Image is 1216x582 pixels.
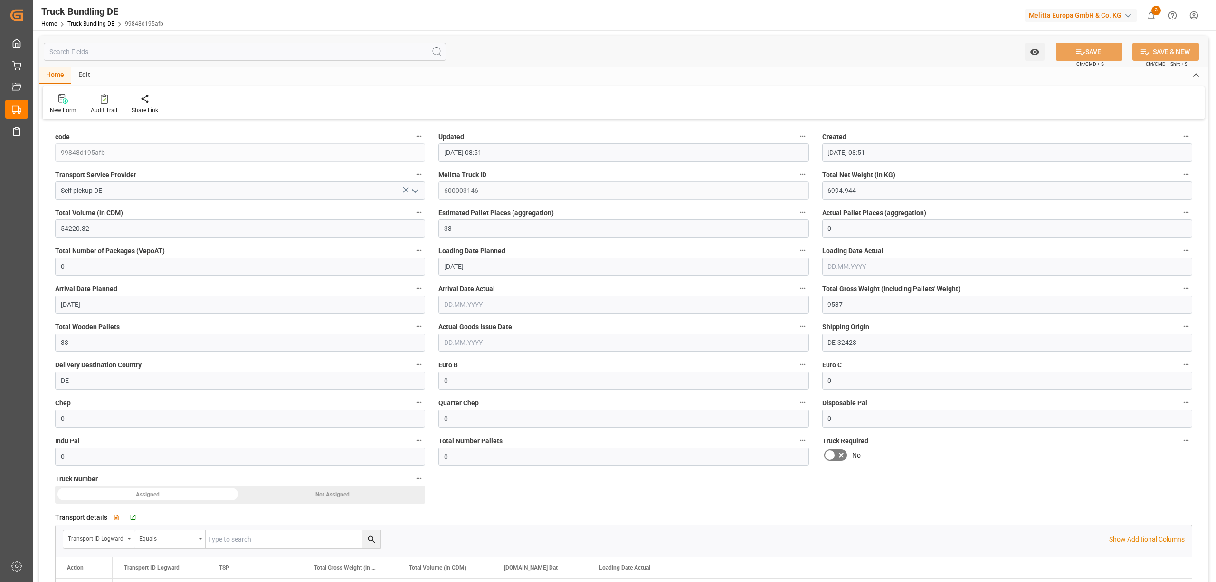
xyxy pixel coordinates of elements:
[1180,206,1192,219] button: Actual Pallet Places (aggregation)
[1180,130,1192,143] button: Created
[438,246,505,256] span: Loading Date Planned
[797,282,809,295] button: Arrival Date Actual
[55,132,70,142] span: code
[362,530,380,548] button: search button
[55,436,80,446] span: Indu Pal
[1140,5,1162,26] button: show 3 new notifications
[219,564,229,571] span: TSP
[1025,6,1140,24] button: Melitta Europa GmbH & Co. KG
[63,530,134,548] button: open menu
[413,434,425,447] button: Indu Pal
[1180,434,1192,447] button: Truck Required
[1132,43,1199,61] button: SAVE & NEW
[413,396,425,409] button: Chep
[41,4,163,19] div: Truck Bundling DE
[599,564,650,571] span: Loading Date Actual
[1180,320,1192,333] button: Shipping Origin
[1162,5,1183,26] button: Help Center
[55,284,117,294] span: Arrival Date Planned
[134,530,206,548] button: open menu
[55,170,136,180] span: Transport Service Provider
[438,143,808,162] input: DD.MM.YYYY HH:MM
[1180,358,1192,371] button: Euro C
[41,20,57,27] a: Home
[822,132,846,142] span: Created
[797,130,809,143] button: Updated
[797,434,809,447] button: Total Number Pallets
[822,208,926,218] span: Actual Pallet Places (aggregation)
[206,530,380,548] input: Type to search
[1151,6,1161,15] span: 3
[55,296,425,314] input: DD.MM.YYYY
[1180,396,1192,409] button: Disposable Pal
[822,360,842,370] span: Euro C
[438,258,808,276] input: DD.MM.YYYY
[822,258,1192,276] input: DD.MM.YYYY
[1109,534,1185,544] p: Show Additional Columns
[50,106,76,114] div: New Form
[55,246,165,256] span: Total Number of Packages (VepoAT)
[438,360,458,370] span: Euro B
[71,67,97,84] div: Edit
[822,322,869,332] span: Shipping Origin
[1076,60,1104,67] span: Ctrl/CMD + S
[67,20,114,27] a: Truck Bundling DE
[822,436,868,446] span: Truck Required
[413,130,425,143] button: code
[55,398,71,408] span: Chep
[413,358,425,371] button: Delivery Destination Country
[1025,9,1137,22] div: Melitta Europa GmbH & Co. KG
[504,564,558,571] span: [DOMAIN_NAME] Dat
[55,486,240,504] div: Assigned
[413,168,425,181] button: Transport Service Provider
[409,564,466,571] span: Total Volume (in CDM)
[1146,60,1187,67] span: Ctrl/CMD + Shift + S
[797,320,809,333] button: Actual Goods Issue Date
[1180,282,1192,295] button: Total Gross Weight (Including Pallets' Weight)
[55,513,107,523] span: Transport details
[39,67,71,84] div: Home
[413,472,425,485] button: Truck Number
[822,284,960,294] span: Total Gross Weight (Including Pallets' Weight)
[852,450,861,460] span: No
[44,43,446,61] input: Search Fields
[438,296,808,314] input: DD.MM.YYYY
[408,183,422,198] button: open menu
[438,170,486,180] span: Melitta Truck ID
[413,320,425,333] button: Total Wooden Pallets
[438,334,808,352] input: DD.MM.YYYY
[438,132,464,142] span: Updated
[240,486,426,504] div: Not Assigned
[822,170,895,180] span: Total Net Weight (in KG)
[413,206,425,219] button: Total Volume (in CDM)
[55,474,98,484] span: Truck Number
[132,106,158,114] div: Share Link
[822,246,883,256] span: Loading Date Actual
[797,206,809,219] button: Estimated Pallet Places (aggregation)
[822,398,867,408] span: Disposable Pal
[55,208,123,218] span: Total Volume (in CDM)
[1056,43,1122,61] button: SAVE
[438,322,512,332] span: Actual Goods Issue Date
[413,282,425,295] button: Arrival Date Planned
[1025,43,1045,61] button: open menu
[797,358,809,371] button: Euro B
[438,398,479,408] span: Quarter Chep
[55,360,142,370] span: Delivery Destination Country
[314,564,378,571] span: Total Gross Weight (in KG)
[91,106,117,114] div: Audit Trail
[822,143,1192,162] input: DD.MM.YYYY HH:MM
[68,532,124,543] div: Transport ID Logward
[124,564,180,571] span: Transport ID Logward
[55,322,120,332] span: Total Wooden Pallets
[438,436,503,446] span: Total Number Pallets
[797,396,809,409] button: Quarter Chep
[67,564,84,571] div: Action
[797,244,809,257] button: Loading Date Planned
[797,168,809,181] button: Melitta Truck ID
[438,284,495,294] span: Arrival Date Actual
[1180,168,1192,181] button: Total Net Weight (in KG)
[413,244,425,257] button: Total Number of Packages (VepoAT)
[139,532,195,543] div: Equals
[1180,244,1192,257] button: Loading Date Actual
